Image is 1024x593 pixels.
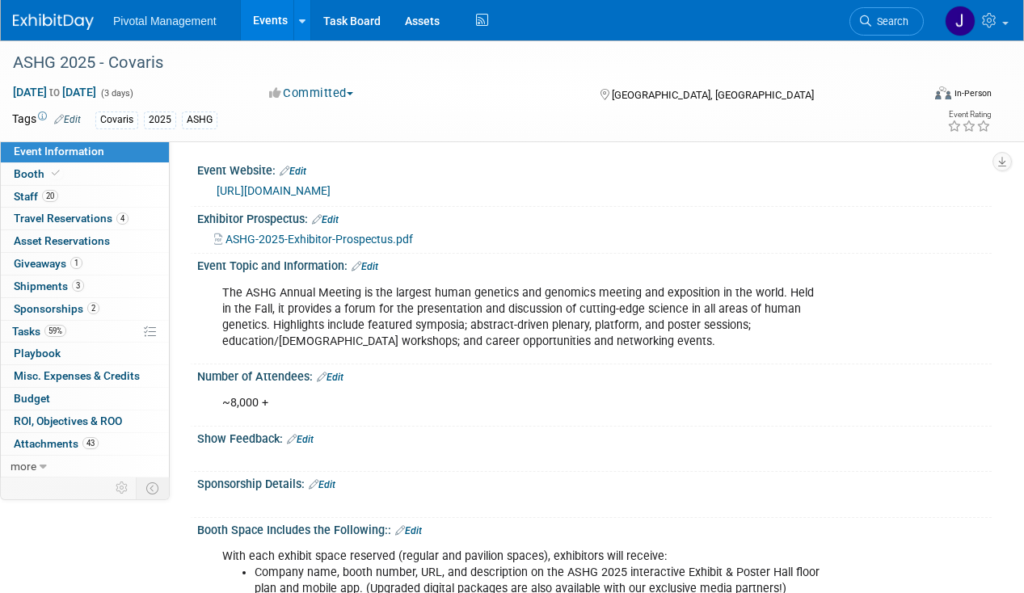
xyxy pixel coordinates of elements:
a: Tasks59% [1,321,169,343]
div: Sponsorship Details: [197,472,992,493]
a: Sponsorships2 [1,298,169,320]
span: Booth [14,167,63,180]
div: Event Format [849,84,992,108]
span: 3 [72,280,84,292]
a: Booth [1,163,169,185]
div: In-Person [954,87,992,99]
span: [GEOGRAPHIC_DATA], [GEOGRAPHIC_DATA] [612,89,814,101]
a: Search [849,7,924,36]
div: ASHG [182,111,217,128]
div: Show Feedback: [197,427,992,448]
span: Asset Reservations [14,234,110,247]
a: Edit [352,261,378,272]
span: 1 [70,257,82,269]
a: Edit [309,479,335,490]
button: Committed [263,85,360,102]
span: Tasks [12,325,66,338]
a: Edit [54,114,81,125]
span: ASHG-2025-Exhibitor-Prospectus.pdf [225,233,413,246]
span: Search [871,15,908,27]
div: 2025 [144,111,176,128]
span: 59% [44,325,66,337]
a: ROI, Objectives & ROO [1,410,169,432]
span: [DATE] [DATE] [12,85,97,99]
a: Travel Reservations4 [1,208,169,229]
img: Jessica Gatton [945,6,976,36]
div: Exhibitor Prospectus: [197,207,992,228]
img: Format-Inperson.png [935,86,951,99]
div: ASHG 2025 - Covaris [7,48,908,78]
a: Edit [280,166,306,177]
div: Number of Attendees: [197,364,992,385]
span: 4 [116,212,129,225]
a: Shipments3 [1,275,169,297]
a: Attachments43 [1,433,169,455]
a: Misc. Expenses & Credits [1,365,169,387]
span: Travel Reservations [14,212,129,225]
a: Edit [395,525,422,536]
a: Edit [317,372,343,383]
i: Booth reservation complete [52,169,60,178]
a: Playbook [1,343,169,364]
span: Misc. Expenses & Credits [14,369,140,382]
a: Edit [287,434,314,445]
span: (3 days) [99,88,133,99]
span: Pivotal Management [113,15,217,27]
span: Sponsorships [14,302,99,315]
a: [URL][DOMAIN_NAME] [217,184,331,197]
span: ROI, Objectives & ROO [14,414,122,427]
img: ExhibitDay [13,14,94,30]
span: 2 [87,302,99,314]
a: Giveaways1 [1,253,169,275]
div: Event Rating [947,111,991,119]
td: Tags [12,111,81,129]
a: Event Information [1,141,169,162]
span: Budget [14,392,50,405]
div: Event Topic and Information: [197,254,992,275]
a: Asset Reservations [1,230,169,252]
div: ~8,000 + [211,387,835,419]
div: Booth Space Includes the Following:: [197,518,992,539]
a: ASHG-2025-Exhibitor-Prospectus.pdf [214,233,413,246]
span: more [11,460,36,473]
a: Edit [312,214,339,225]
span: 20 [42,190,58,202]
div: Event Website: [197,158,992,179]
span: Event Information [14,145,104,158]
span: Attachments [14,437,99,450]
td: Personalize Event Tab Strip [108,477,137,498]
div: Covaris [95,111,138,128]
span: to [47,86,62,99]
span: Staff [14,190,58,203]
span: Giveaways [14,257,82,270]
td: Toggle Event Tabs [137,477,170,498]
span: Playbook [14,347,61,360]
span: 43 [82,437,99,449]
span: Shipments [14,280,84,292]
a: Staff20 [1,186,169,208]
a: Budget [1,388,169,410]
a: more [1,456,169,477]
div: The ASHG Annual Meeting is the largest human genetics and genomics meeting and exposition in the ... [211,277,835,358]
